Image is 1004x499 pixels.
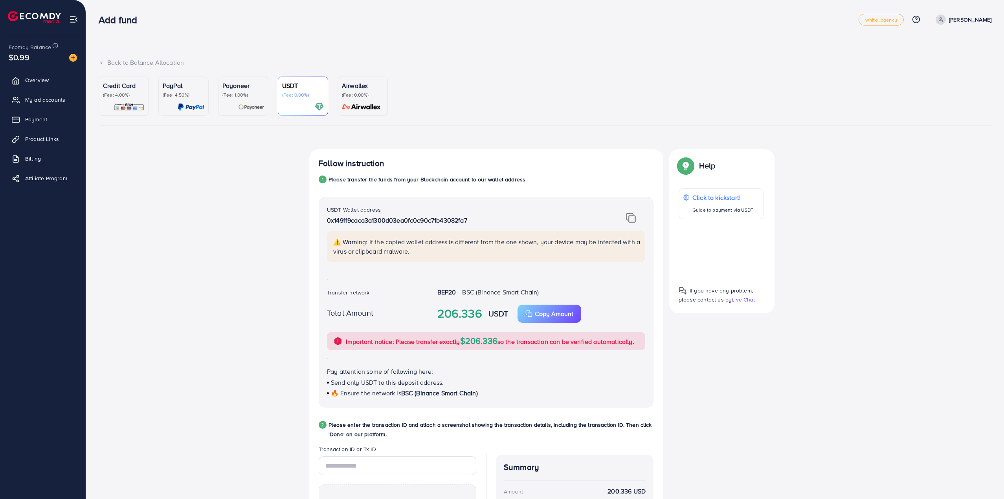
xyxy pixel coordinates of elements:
img: card [238,102,264,111]
span: Payment [25,115,47,123]
p: (Fee: 1.00%) [222,92,264,98]
span: Product Links [25,135,59,143]
img: logo [8,11,61,23]
p: Please transfer the funds from your Blockchain account to our wallet address. [329,175,527,184]
img: card [114,102,145,111]
span: $0.99 [9,51,29,63]
span: white_agency [865,17,897,22]
p: USDT [282,81,324,90]
img: card [340,102,384,111]
p: (Fee: 0.00%) [282,92,324,98]
img: image [69,54,77,62]
p: Credit Card [103,81,145,90]
img: img [626,213,636,223]
span: BSC (Binance Smart Chain) [401,389,478,397]
p: Help [699,161,716,170]
label: Transfer network [327,289,370,296]
h4: Follow instruction [319,159,384,168]
button: Copy Amount [518,305,581,323]
p: Click to kickstart! [692,193,753,202]
label: USDT Wallet address [327,206,381,214]
p: (Fee: 0.00%) [342,92,384,98]
span: If you have any problem, please contact us by [679,287,753,303]
p: (Fee: 4.50%) [163,92,204,98]
img: Popup guide [679,287,686,295]
div: Amount [504,488,523,495]
a: My ad accounts [6,92,80,108]
span: Overview [25,76,49,84]
span: Affiliate Program [25,174,67,182]
h4: Summary [504,462,646,472]
a: white_agency [859,14,904,26]
span: $206.336 [460,334,497,347]
p: Guide to payment via USDT [692,205,753,215]
strong: 200.336 USD [608,487,646,496]
a: Product Links [6,131,80,147]
a: Overview [6,72,80,88]
span: My ad accounts [25,96,65,104]
img: card [315,102,324,111]
p: Pay attention some of following here: [327,367,645,376]
p: Send only USDT to this deposit address. [327,378,645,387]
h3: Add fund [99,14,143,26]
span: Ecomdy Balance [9,43,51,51]
strong: BEP20 [437,288,456,296]
img: menu [69,15,78,24]
a: Billing [6,151,80,166]
div: 1 [319,175,327,183]
label: Total Amount [327,307,373,318]
img: alert [333,336,343,346]
span: BSC (Binance Smart Chain) [462,288,539,296]
div: Back to Balance Allocation [99,58,991,67]
img: card [178,102,204,111]
p: Important notice: Please transfer exactly so the transaction can be verified automatically. [346,336,634,346]
p: Airwallex [342,81,384,90]
div: 2 [319,421,327,429]
span: Live Chat [732,296,755,303]
span: 🔥 Ensure the network is [331,389,401,397]
strong: USDT [488,308,508,319]
p: (Fee: 4.00%) [103,92,145,98]
p: Payoneer [222,81,264,90]
p: 0x149119caca3a1300d03ea0fc0c90c71b43082fa7 [327,216,590,225]
strong: 206.336 [437,305,482,322]
a: [PERSON_NAME] [932,15,991,25]
span: Billing [25,155,41,163]
p: ⚠️ Warning: If the copied wallet address is different from the one shown, your device may be infe... [333,237,641,256]
img: Popup guide [679,159,693,173]
p: Please enter the transaction ID and attach a screenshot showing the transaction details, includin... [329,420,653,439]
p: Copy Amount [535,309,573,318]
a: Affiliate Program [6,170,80,186]
p: [PERSON_NAME] [949,15,991,24]
legend: Transaction ID or Tx ID [319,445,476,456]
a: Payment [6,111,80,127]
p: PayPal [163,81,204,90]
